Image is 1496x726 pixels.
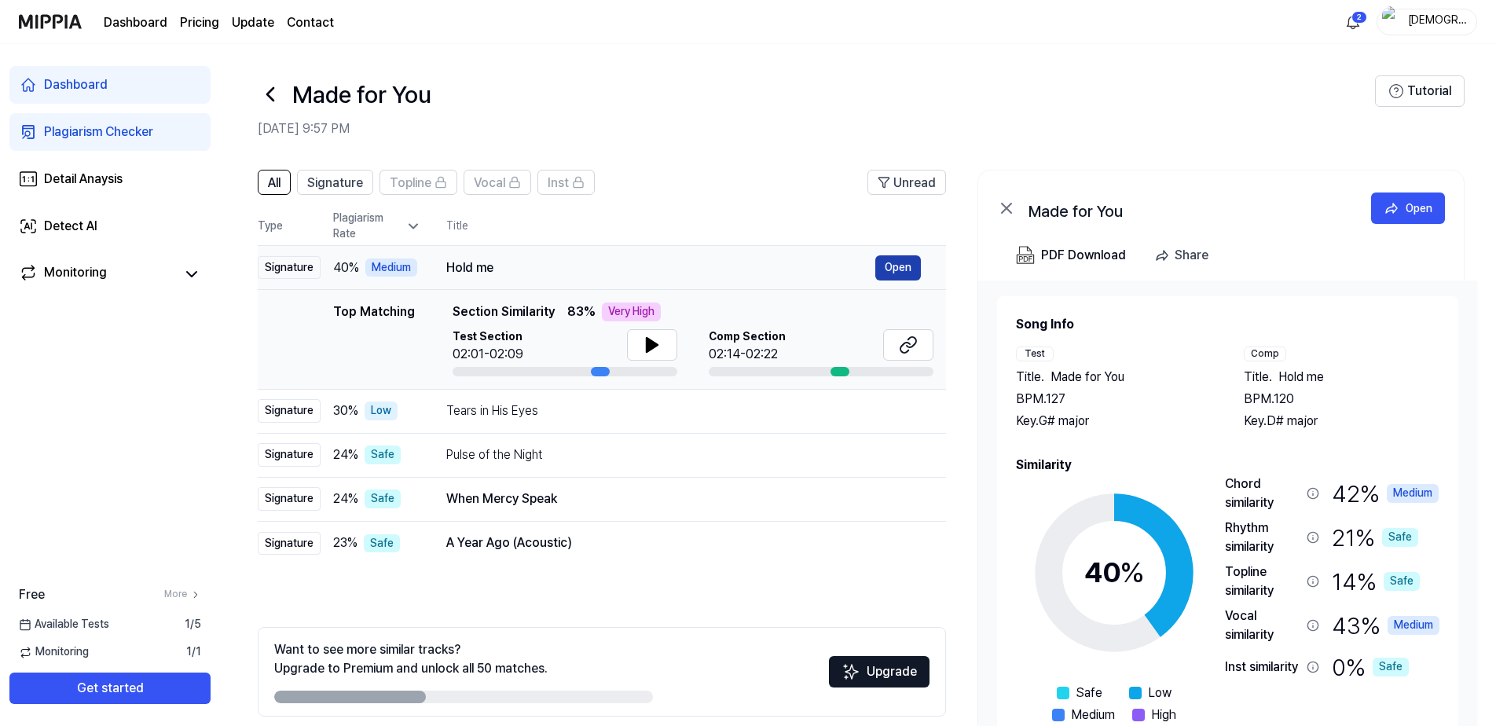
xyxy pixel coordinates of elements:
[1076,684,1102,702] span: Safe
[867,170,946,195] button: Unread
[1382,6,1401,38] img: profile
[258,119,1375,138] h2: [DATE] 9:57 PM
[1332,475,1439,512] div: 42 %
[709,329,786,345] span: Comp Section
[1244,368,1272,387] span: Title .
[1225,475,1300,512] div: Chord similarity
[1278,368,1324,387] span: Hold me
[186,644,201,660] span: 1 / 1
[44,123,153,141] div: Plagiarism Checker
[9,207,211,245] a: Detect AI
[1406,200,1432,217] div: Open
[453,345,523,364] div: 02:01-02:09
[9,160,211,198] a: Detail Anaysis
[1388,616,1439,635] div: Medium
[1244,390,1440,409] div: BPM. 120
[1071,706,1115,724] span: Medium
[1371,192,1445,224] button: Open
[1384,572,1420,591] div: Safe
[19,617,109,632] span: Available Tests
[19,263,176,285] a: Monitoring
[446,533,921,552] div: A Year Ago (Acoustic)
[44,263,107,285] div: Monitoring
[1387,484,1439,503] div: Medium
[365,489,401,508] div: Safe
[104,13,167,32] a: Dashboard
[9,113,211,151] a: Plagiarism Checker
[1175,245,1208,266] div: Share
[307,174,363,192] span: Signature
[1332,651,1409,684] div: 0 %
[567,302,596,321] span: 83 %
[1016,368,1044,387] span: Title .
[297,170,373,195] button: Signature
[44,170,123,189] div: Detail Anaysis
[258,170,291,195] button: All
[333,258,359,277] span: 40 %
[1013,240,1129,271] button: PDF Download
[44,75,108,94] div: Dashboard
[274,640,548,678] div: Want to see more similar tracks? Upgrade to Premium and unlock all 50 matches.
[1028,199,1343,218] div: Made for You
[333,401,358,420] span: 30 %
[365,445,401,464] div: Safe
[1375,75,1465,107] button: Tutorial
[1041,245,1126,266] div: PDF Download
[364,534,400,553] div: Safe
[258,256,321,280] div: Signature
[333,211,421,241] div: Plagiarism Rate
[333,533,357,552] span: 23 %
[232,13,274,32] a: Update
[365,401,398,420] div: Low
[1351,11,1367,24] div: 2
[333,489,358,508] span: 24 %
[446,258,875,277] div: Hold me
[1340,9,1366,35] button: 알림2
[1344,13,1362,31] img: 알림
[1382,528,1418,547] div: Safe
[893,174,936,192] span: Unread
[1244,346,1286,361] div: Comp
[268,174,280,192] span: All
[829,669,929,684] a: SparklesUpgrade
[1016,456,1439,475] h2: Similarity
[1373,658,1409,676] div: Safe
[1244,412,1440,431] div: Key. D# major
[875,255,921,280] a: Open
[365,258,417,277] div: Medium
[287,13,334,32] a: Contact
[1225,607,1300,644] div: Vocal similarity
[185,617,201,632] span: 1 / 5
[333,302,415,376] div: Top Matching
[453,329,523,345] span: Test Section
[1050,368,1124,387] span: Made for You
[1016,390,1212,409] div: BPM. 127
[180,13,219,32] a: Pricing
[446,489,921,508] div: When Mercy Speak
[258,443,321,467] div: Signature
[44,217,97,236] div: Detect AI
[1084,552,1145,594] div: 40
[258,487,321,511] div: Signature
[1225,519,1300,556] div: Rhythm similarity
[841,662,860,681] img: Sparkles
[292,78,431,111] h1: Made for You
[464,170,531,195] button: Vocal
[1016,412,1212,431] div: Key. G# major
[1151,706,1176,724] span: High
[390,174,431,192] span: Topline
[9,66,211,104] a: Dashboard
[1016,246,1035,265] img: PDF Download
[1225,658,1300,676] div: Inst similarity
[333,445,358,464] span: 24 %
[1377,9,1477,35] button: profile[DEMOGRAPHIC_DATA]
[258,532,321,555] div: Signature
[19,644,89,660] span: Monitoring
[602,302,661,321] div: Very High
[474,174,505,192] span: Vocal
[258,399,321,423] div: Signature
[1406,13,1467,30] div: [DEMOGRAPHIC_DATA]
[446,207,946,245] th: Title
[164,588,201,601] a: More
